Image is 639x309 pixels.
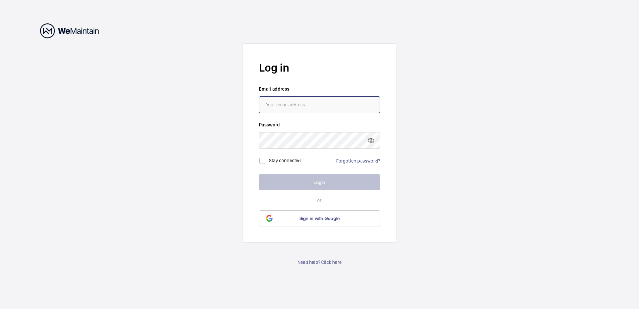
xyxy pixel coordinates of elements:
[259,96,380,113] input: Your email address
[259,197,380,204] p: or
[259,60,380,76] h2: Log in
[269,158,301,163] label: Stay connected
[297,259,342,266] a: Need help? Click here
[336,158,380,164] a: Forgotten password?
[259,86,380,92] label: Email address
[299,216,340,221] span: Sign in with Google
[259,121,380,128] label: Password
[259,174,380,190] button: Login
